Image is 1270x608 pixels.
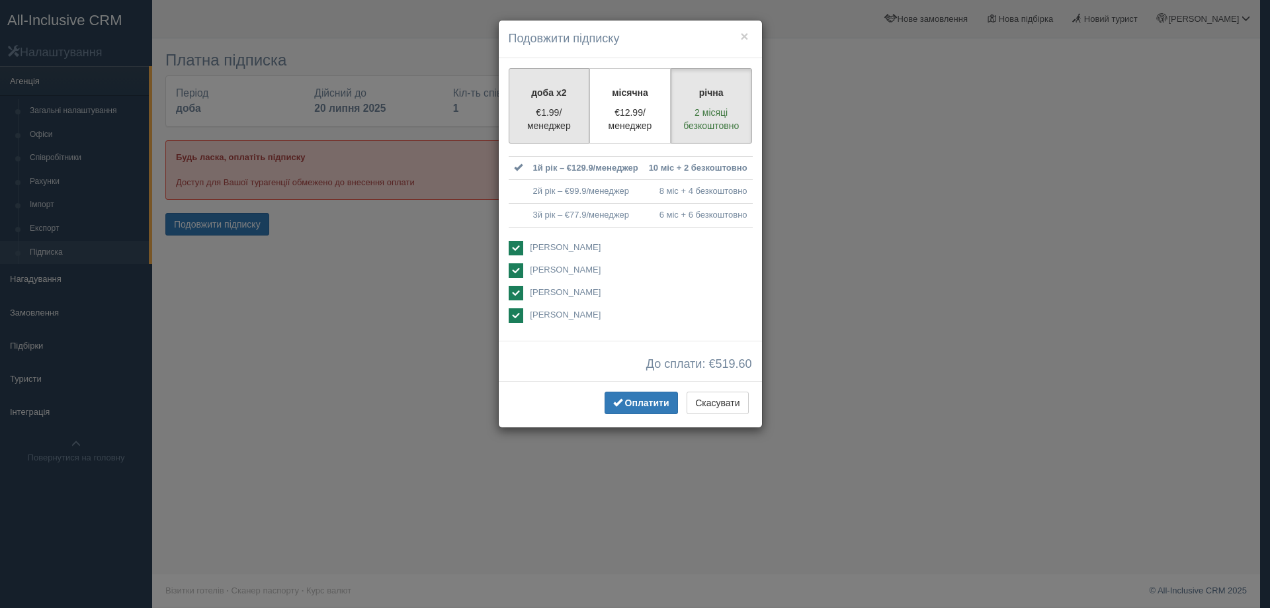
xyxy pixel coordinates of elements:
span: [PERSON_NAME] [530,242,601,252]
p: €1.99/менеджер [517,106,581,132]
td: 1й рік – €129.9/менеджер [528,156,644,180]
p: місячна [598,86,662,99]
p: річна [679,86,743,99]
span: [PERSON_NAME] [530,265,601,275]
button: × [740,29,748,43]
td: 8 міс + 4 безкоштовно [644,180,753,204]
p: 2 місяці безкоштовно [679,106,743,132]
button: Скасувати [687,392,748,414]
td: 2й рік – €99.9/менеджер [528,180,644,204]
td: 6 міс + 6 безкоштовно [644,203,753,227]
td: 10 міс + 2 безкоштовно [644,156,753,180]
span: [PERSON_NAME] [530,287,601,297]
h4: Подовжити підписку [509,30,752,48]
p: доба x2 [517,86,581,99]
td: 3й рік – €77.9/менеджер [528,203,644,227]
span: Оплатити [625,398,669,408]
span: До сплати: € [646,358,752,371]
span: 519.60 [715,357,751,370]
button: Оплатити [605,392,678,414]
p: €12.99/менеджер [598,106,662,132]
span: [PERSON_NAME] [530,310,601,320]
